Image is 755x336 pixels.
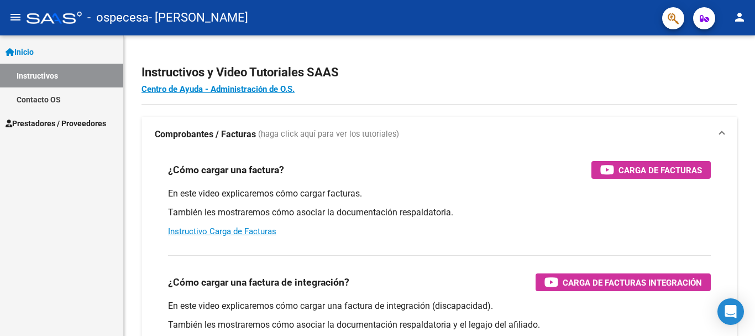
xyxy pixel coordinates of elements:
div: Open Intercom Messenger [717,298,744,325]
mat-expansion-panel-header: Comprobantes / Facturas (haga click aquí para ver los tutoriales) [141,117,737,152]
a: Centro de Ayuda - Administración de O.S. [141,84,295,94]
span: (haga click aquí para ver los tutoriales) [258,128,399,141]
h3: ¿Cómo cargar una factura de integración? [168,275,349,290]
span: Carga de Facturas Integración [563,276,702,290]
span: Carga de Facturas [618,163,702,177]
p: En este video explicaremos cómo cargar una factura de integración (discapacidad). [168,300,711,312]
p: También les mostraremos cómo asociar la documentación respaldatoria. [168,206,711,219]
strong: Comprobantes / Facturas [155,128,256,141]
button: Carga de Facturas [591,161,711,179]
span: - ospecesa [87,6,149,30]
h3: ¿Cómo cargar una factura? [168,162,284,178]
span: - [PERSON_NAME] [149,6,248,30]
a: Instructivo Carga de Facturas [168,226,276,236]
mat-icon: menu [9,11,22,24]
h2: Instructivos y Video Tutoriales SAAS [141,62,737,83]
mat-icon: person [733,11,746,24]
p: También les mostraremos cómo asociar la documentación respaldatoria y el legajo del afiliado. [168,319,711,331]
span: Inicio [6,46,34,58]
button: Carga de Facturas Integración [536,273,711,291]
p: En este video explicaremos cómo cargar facturas. [168,188,711,200]
span: Prestadores / Proveedores [6,117,106,130]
